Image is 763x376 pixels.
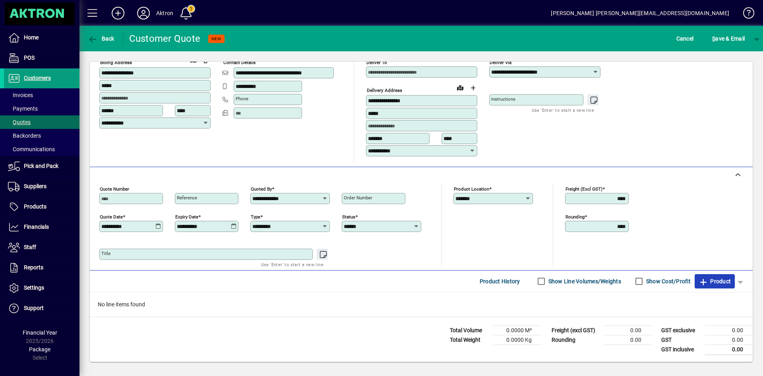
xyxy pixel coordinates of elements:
[24,264,43,271] span: Reports
[4,115,79,129] a: Quotes
[4,238,79,257] a: Staff
[156,7,173,19] div: Aktron
[4,197,79,217] a: Products
[23,329,57,336] span: Financial Year
[476,274,523,288] button: Product History
[211,36,221,41] span: NEW
[548,335,603,345] td: Rounding
[4,278,79,298] a: Settings
[603,325,651,335] td: 0.00
[24,34,39,41] span: Home
[699,275,731,288] span: Product
[4,129,79,142] a: Backorders
[454,186,489,191] mat-label: Product location
[676,32,694,45] span: Cancel
[705,345,753,355] td: 0.00
[100,186,129,191] mat-label: Quote number
[251,186,272,191] mat-label: Quoted by
[261,260,323,269] mat-hint: Use 'Enter' to start a new line
[491,96,515,102] mat-label: Instructions
[24,305,44,311] span: Support
[88,35,114,42] span: Back
[175,214,198,219] mat-label: Expiry date
[4,28,79,48] a: Home
[705,335,753,345] td: 0.00
[4,217,79,237] a: Financials
[547,277,621,285] label: Show Line Volumes/Weights
[105,6,131,20] button: Add
[236,96,248,101] mat-label: Phone
[603,335,651,345] td: 0.00
[4,156,79,176] a: Pick and Pack
[79,31,123,46] app-page-header-button: Back
[565,186,602,191] mat-label: Freight (excl GST)
[548,325,603,335] td: Freight (excl GST)
[187,53,200,66] a: View on map
[695,274,735,288] button: Product
[86,31,116,46] button: Back
[24,183,46,189] span: Suppliers
[494,325,541,335] td: 0.0000 M³
[24,203,46,210] span: Products
[565,214,585,219] mat-label: Rounding
[674,31,696,46] button: Cancel
[551,7,729,19] div: [PERSON_NAME] [PERSON_NAME][EMAIL_ADDRESS][DOMAIN_NAME]
[24,244,36,250] span: Staff
[657,325,705,335] td: GST exclusive
[490,60,511,65] mat-label: Deliver via
[8,146,55,152] span: Communications
[454,81,467,94] a: View on map
[446,335,494,345] td: Total Weight
[4,258,79,278] a: Reports
[8,92,33,98] span: Invoices
[480,275,520,288] span: Product History
[708,31,749,46] button: Save & Email
[4,142,79,156] a: Communications
[366,60,387,65] mat-label: Deliver To
[100,214,123,219] mat-label: Quote date
[737,2,753,27] a: Knowledge Base
[24,224,49,230] span: Financials
[24,55,35,61] span: POS
[129,32,201,45] div: Customer Quote
[8,119,31,125] span: Quotes
[24,163,58,169] span: Pick and Pack
[467,82,479,94] button: Choose address
[131,6,156,20] button: Profile
[177,195,197,201] mat-label: Reference
[446,325,494,335] td: Total Volume
[251,214,260,219] mat-label: Type
[494,335,541,345] td: 0.0000 Kg
[4,298,79,318] a: Support
[101,251,110,256] mat-label: Title
[90,292,753,317] div: No line items found
[4,48,79,68] a: POS
[4,177,79,197] a: Suppliers
[705,325,753,335] td: 0.00
[4,88,79,102] a: Invoices
[645,277,691,285] label: Show Cost/Profit
[342,214,355,219] mat-label: Status
[712,32,745,45] span: ave & Email
[712,35,715,42] span: S
[8,132,41,139] span: Backorders
[532,105,594,115] mat-hint: Use 'Enter' to start a new line
[8,105,38,112] span: Payments
[657,335,705,345] td: GST
[344,195,372,201] mat-label: Order number
[24,284,44,291] span: Settings
[200,54,213,66] button: Copy to Delivery address
[29,346,50,353] span: Package
[4,102,79,115] a: Payments
[24,75,51,81] span: Customers
[657,345,705,355] td: GST inclusive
